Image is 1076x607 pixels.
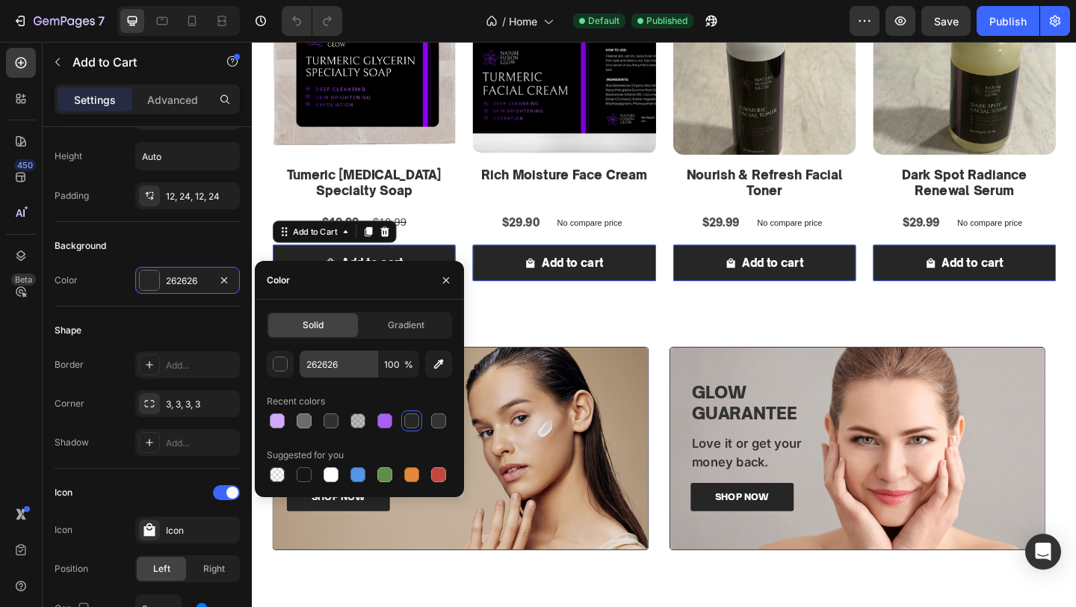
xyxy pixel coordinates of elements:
[549,192,620,201] p: No compare price
[22,221,221,260] button: Add to cart
[706,184,749,209] div: $29.99
[921,6,971,36] button: Save
[166,524,236,537] div: Icon
[270,184,314,209] div: $29.90
[989,13,1027,29] div: Publish
[509,13,537,29] span: Home
[55,239,106,253] div: Background
[533,229,600,251] div: Add to cart
[65,489,123,502] p: SHOP NOW
[479,447,660,467] p: money back.
[166,274,209,288] div: 262626
[502,13,506,29] span: /
[130,184,170,209] div: $19.99
[646,14,687,28] span: Published
[11,274,36,286] div: Beta
[458,221,657,260] button: Add to cart
[22,135,221,173] h2: Tumeric [MEDICAL_DATA] Specialty Soap
[303,318,324,332] span: Solid
[41,200,96,213] div: Add to Cart
[55,189,89,203] div: Padding
[240,221,439,260] button: Add to cart
[55,562,88,576] div: Position
[166,359,236,372] div: Add...
[40,447,223,467] p: for radiant, healthy skin.
[504,489,563,502] p: SHOP NOW
[97,229,164,251] div: Add to cart
[203,562,225,576] span: Right
[477,369,661,418] h2: Glow Guarantee
[282,6,342,36] div: Undo/Redo
[675,135,874,173] h2: Dark Spot Radiance Renewal Serum
[767,192,838,201] p: No compare price
[267,449,344,462] div: Suggested for you
[240,135,439,155] h2: Rich Moisture Face Cream
[388,318,424,332] span: Gradient
[38,369,224,418] h2: Unlock Your Glow
[166,398,236,411] div: 3, 3, 3, 3
[166,190,236,203] div: 12, 24, 12, 24
[14,159,36,171] div: 450
[147,92,198,108] p: Advanced
[55,436,89,449] div: Shadow
[315,229,382,251] div: Add to cart
[55,358,84,372] div: Border
[252,42,1076,607] iframe: Design area
[267,274,290,287] div: Color
[55,150,82,163] div: Height
[98,12,105,30] p: 7
[455,333,863,552] div: Background Image
[55,397,84,410] div: Corner
[74,92,116,108] p: Settings
[166,437,236,450] div: Add...
[977,6,1039,36] button: Publish
[75,184,118,209] div: $19.99
[40,427,223,447] p: Turmeric-powered care
[750,229,817,251] div: Add to cart
[153,562,170,576] span: Left
[55,324,81,337] div: Shape
[332,192,403,201] p: No compare price
[458,135,657,173] h2: Nourish & Refresh Facial Toner
[72,53,200,71] p: Add to Cart
[23,333,431,552] div: Background Image
[934,15,959,28] span: Save
[588,14,619,28] span: Default
[6,6,111,36] button: 7
[267,395,325,408] div: Recent colors
[1025,534,1061,570] div: Open Intercom Messenger
[404,358,413,372] span: %
[300,351,377,378] input: Eg: FFFFFF
[675,221,874,260] button: Add to cart
[55,486,72,499] div: Icon
[488,184,531,209] div: $29.99
[479,427,660,447] p: Love it or get your
[55,523,72,537] div: Icon
[55,274,78,287] div: Color
[136,143,239,170] input: Auto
